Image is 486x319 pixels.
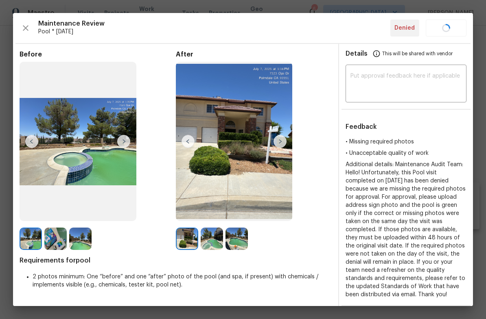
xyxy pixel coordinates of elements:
img: right-chevron-button-url [117,135,130,148]
span: Before [20,50,176,59]
span: • Unacceptable quality of work [346,150,429,156]
span: Additional details: Maintenance Audit Team: Hello! Unfortunately, this Pool visit completed on [D... [346,162,466,297]
span: Requirements for pool [20,256,332,265]
span: Pool * [DATE] [38,28,390,36]
span: After [176,50,332,59]
span: Maintenance Review [38,20,390,28]
li: 2 photos minimum: One “before” and one “after” photo of the pool (and spa, if present) with chemi... [33,273,332,289]
span: Feedback [346,124,377,130]
img: left-chevron-button-url [182,135,195,148]
img: left-chevron-button-url [25,135,38,148]
img: right-chevron-button-url [274,135,287,148]
span: • Missing required photos [346,139,414,145]
span: This will be shared with vendor [382,44,453,63]
span: Details [346,44,368,63]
